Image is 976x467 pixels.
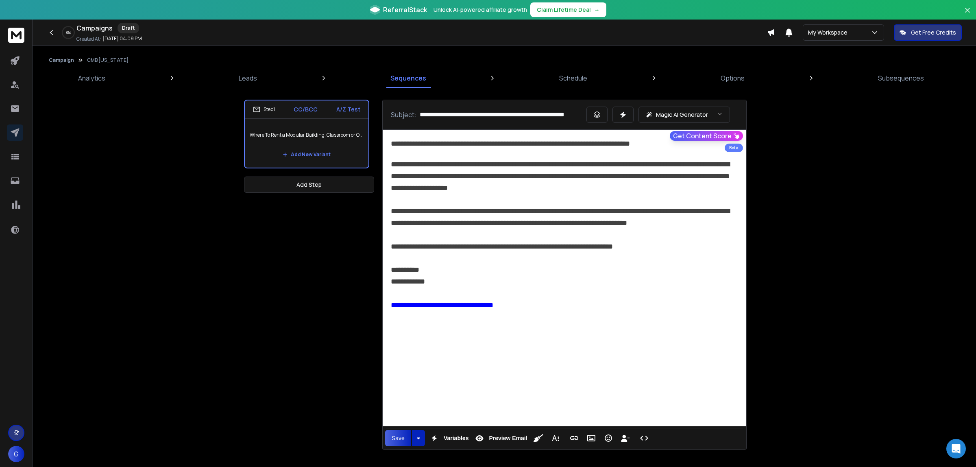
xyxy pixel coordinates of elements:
[725,144,743,152] div: Beta
[638,107,730,123] button: Magic AI Generator
[894,24,962,41] button: Get Free Credits
[548,430,563,446] button: More Text
[434,6,527,14] p: Unlock AI-powered affiliate growth
[8,446,24,462] button: G
[716,68,749,88] a: Options
[239,73,257,83] p: Leads
[118,23,139,33] div: Draft
[427,430,471,446] button: Variables
[73,68,110,88] a: Analytics
[244,177,374,193] button: Add Step
[385,430,411,446] button: Save
[554,68,592,88] a: Schedule
[250,124,364,146] p: Where To Rent a Modular Building, Classroom or Office Space
[566,430,582,446] button: Insert Link (Ctrl+K)
[721,73,745,83] p: Options
[873,68,929,88] a: Subsequences
[78,73,105,83] p: Analytics
[656,111,708,119] p: Magic AI Generator
[487,435,529,442] span: Preview Email
[87,57,129,63] p: CMB [US_STATE]
[442,435,471,442] span: Variables
[386,68,431,88] a: Sequences
[391,110,416,120] p: Subject:
[601,430,616,446] button: Emoticons
[49,57,74,63] button: Campaign
[670,131,743,141] button: Get Content Score
[911,28,956,37] p: Get Free Credits
[76,36,101,42] p: Created At:
[808,28,851,37] p: My Workspace
[472,430,529,446] button: Preview Email
[618,430,633,446] button: Insert Unsubscribe Link
[584,430,599,446] button: Insert Image (Ctrl+P)
[244,100,369,168] li: Step1CC/BCCA/Z TestWhere To Rent a Modular Building, Classroom or Office SpaceAdd New Variant
[276,146,337,163] button: Add New Variant
[531,430,546,446] button: Clean HTML
[530,2,606,17] button: Claim Lifetime Deal→
[594,6,600,14] span: →
[66,30,71,35] p: 0 %
[946,439,966,458] div: Open Intercom Messenger
[234,68,262,88] a: Leads
[294,105,318,113] p: CC/BCC
[962,5,973,24] button: Close banner
[390,73,426,83] p: Sequences
[636,430,652,446] button: Code View
[383,5,427,15] span: ReferralStack
[102,35,142,42] p: [DATE] 04:09 PM
[336,105,360,113] p: A/Z Test
[559,73,587,83] p: Schedule
[878,73,924,83] p: Subsequences
[76,23,113,33] h1: Campaigns
[253,106,275,113] div: Step 1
